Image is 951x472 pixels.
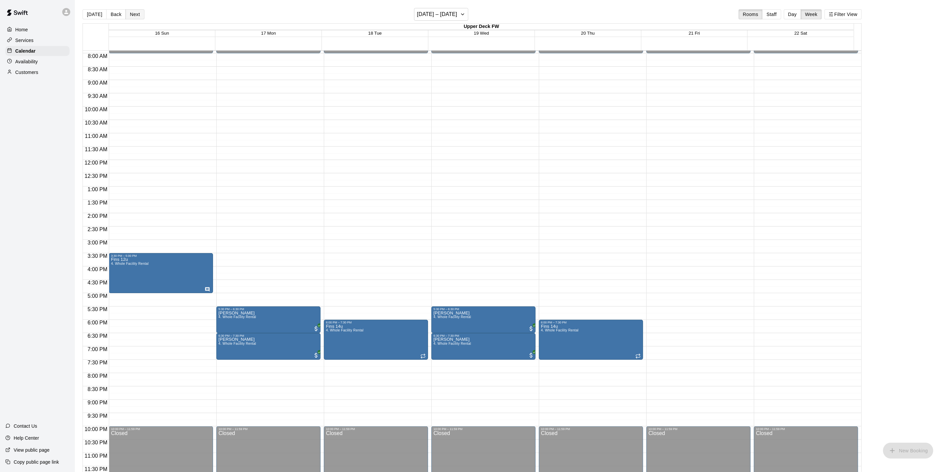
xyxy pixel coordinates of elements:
span: 9:00 AM [86,80,109,86]
span: 18 Tue [368,31,382,36]
div: 5:30 PM – 6:30 PM [218,307,246,311]
span: Recurring event [635,353,641,359]
span: 9:30 PM [86,413,109,419]
div: 3:30 PM – 5:00 PM [111,254,138,257]
span: 11:30 AM [83,147,109,152]
span: 4. Whole Facility Rental [218,342,256,345]
div: 10:00 PM – 11:59 PM [756,427,787,431]
div: 10:00 PM – 11:59 PM [433,427,464,431]
a: Calendar [5,46,70,56]
button: Staff [762,9,781,19]
span: 4. Whole Facility Rental [541,328,579,332]
p: Customers [15,69,38,76]
span: 4. Whole Facility Rental [326,328,363,332]
span: 4:30 PM [86,280,109,285]
span: 10:00 PM [83,426,109,432]
span: All customers have paid [313,325,320,332]
span: 12:30 PM [83,173,109,179]
a: Services [5,35,70,45]
h6: [DATE] – [DATE] [417,10,457,19]
p: Help Center [14,435,39,441]
span: 6:30 PM [86,333,109,339]
svg: Has notes [205,287,210,292]
span: 4. Whole Facility Rental [218,315,256,319]
div: 6:00 PM – 7:30 PM: Fins 14u [539,320,643,360]
span: 12:00 PM [83,160,109,166]
button: Week [801,9,822,19]
span: 5:00 PM [86,293,109,299]
span: 1:00 PM [86,187,109,192]
button: [DATE] [83,9,107,19]
div: 6:00 PM – 7:30 PM [541,321,568,324]
span: 8:00 AM [86,53,109,59]
a: Customers [5,67,70,77]
span: 3:00 PM [86,240,109,245]
span: 2:00 PM [86,213,109,219]
div: 6:30 PM – 7:30 PM [218,334,246,337]
div: 5:30 PM – 6:30 PM: Glen McClain [431,306,536,333]
div: 10:00 PM – 11:59 PM [326,427,357,431]
span: 9:00 PM [86,400,109,405]
button: Day [784,9,801,19]
span: 8:00 PM [86,373,109,379]
span: Recurring event [420,353,426,359]
button: Rooms [739,9,763,19]
p: Copy public page link [14,459,59,465]
button: Filter View [825,9,862,19]
a: Availability [5,57,70,67]
a: Home [5,25,70,35]
div: 6:30 PM – 7:30 PM: Glen McClain [216,333,321,360]
p: View public page [14,447,50,453]
span: 11:30 PM [83,466,109,472]
button: Back [106,9,126,19]
span: All customers have paid [313,352,320,359]
div: 10:00 PM – 11:59 PM [648,427,679,431]
button: 22 Sat [795,31,808,36]
button: Next [125,9,144,19]
div: 6:30 PM – 7:30 PM: Glen McClain [431,333,536,360]
span: 4. Whole Facility Rental [111,262,148,265]
span: All customers have paid [528,352,535,359]
span: 16 Sun [155,31,169,36]
span: 8:30 PM [86,386,109,392]
div: 5:30 PM – 6:30 PM: Glen McClain [216,306,321,333]
span: 4:00 PM [86,266,109,272]
span: 6:00 PM [86,320,109,325]
div: 3:30 PM – 5:00 PM: Fins 12u [109,253,213,293]
div: 6:00 PM – 7:30 PM [326,321,353,324]
span: 9:30 AM [86,93,109,99]
button: 21 Fri [689,31,700,36]
span: 11:00 PM [83,453,109,459]
div: 10:00 PM – 11:59 PM [218,427,249,431]
div: 6:00 PM – 7:30 PM: Fins 14u [324,320,428,360]
span: 7:30 PM [86,360,109,365]
span: 1:30 PM [86,200,109,206]
span: 10:00 AM [83,107,109,112]
span: 11:00 AM [83,133,109,139]
span: 2:30 PM [86,227,109,232]
p: Calendar [15,48,36,54]
span: 17 Mon [261,31,276,36]
div: 10:00 PM – 11:59 PM [541,427,572,431]
span: 4. Whole Facility Rental [433,315,471,319]
button: [DATE] – [DATE] [414,8,468,21]
button: 20 Thu [581,31,595,36]
p: Contact Us [14,423,37,429]
p: Availability [15,58,38,65]
span: 7:00 PM [86,346,109,352]
span: 5:30 PM [86,306,109,312]
p: Services [15,37,34,44]
div: 10:00 PM – 11:59 PM [111,427,141,431]
button: 19 Wed [474,31,489,36]
p: Home [15,26,28,33]
div: 6:30 PM – 7:30 PM [433,334,461,337]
